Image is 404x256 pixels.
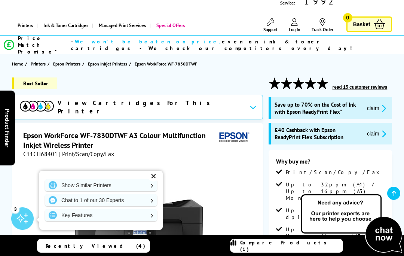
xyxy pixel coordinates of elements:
[289,18,300,32] a: Log In
[92,16,150,35] a: Managed Print Services
[11,205,19,213] div: 3
[365,104,388,113] button: promo-description
[37,239,150,253] a: Recently Viewed (4)
[53,60,80,68] span: Epson Printers
[12,60,25,68] a: Home
[53,60,82,68] a: Epson Printers
[88,60,127,68] span: Epson Inkjet Printers
[12,77,57,89] span: Best Seller
[31,60,46,68] span: Printers
[312,18,333,32] a: Track Order
[45,179,157,191] a: Show Similar Printers
[299,193,404,255] img: Open Live Chat window
[43,16,88,35] span: Ink & Toner Cartridges
[286,226,385,246] span: Up to 22ppm (A4) / Up to 11ppm (A3) Colour Print
[216,131,251,144] img: Epson
[343,13,352,22] span: 0
[31,60,48,68] a: Printers
[23,150,58,158] span: C11CH68401
[275,101,361,115] span: Save up to 70% on the Cost of Ink with Epson ReadyPrint Flex*
[150,16,189,35] a: Special Offers
[263,18,278,32] a: Support
[12,16,37,35] a: Printers
[289,27,300,32] span: Log In
[59,150,114,158] span: | Print/Scan/Copy/Fax
[23,131,216,150] h1: Epson WorkForce WF-7830DTWF A3 Colour Multifunction Inkjet Wireless Printer
[286,181,385,201] span: Up to 32ppm (A4) / Up to 16ppm (A3) Mono Print
[230,239,343,253] a: Compare Products (1)
[4,109,11,147] span: Product Finder
[276,158,385,169] div: Why buy me?
[71,38,384,52] div: - even on ink & toner cartridges - We check our competitors every day!
[45,209,157,221] a: Key Features
[286,169,382,176] span: Print/Scan/Copy/Fax
[18,35,71,55] span: Price Match Promise*
[45,194,157,206] a: Chat to 1 of our 30 Experts
[263,27,278,32] span: Support
[148,171,159,182] div: ✕
[330,84,390,90] button: read 15 customer reviews
[4,38,385,51] li: modal_Promise
[20,101,53,111] img: View Cartridges
[365,129,388,138] button: promo-description
[37,16,92,35] a: Ink & Toner Cartridges
[135,60,197,68] span: Epson WorkForce WF-7830DTWF
[240,239,343,253] span: Compare Products (1)
[286,207,385,220] span: Up to 4,800 x 2,400 dpi Print
[12,60,23,68] span: Home
[88,60,129,68] a: Epson Inkjet Printers
[353,19,370,30] span: Basket
[46,243,146,249] span: Recently Viewed (4)
[75,38,222,45] span: We won’t be beaten on price,
[275,127,361,141] span: £40 Cashback with Epson ReadyPrint Flex Subscription
[58,99,244,115] span: View Cartridges For This Printer
[135,60,199,68] a: Epson WorkForce WF-7830DTWF
[346,16,392,33] a: Basket 0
